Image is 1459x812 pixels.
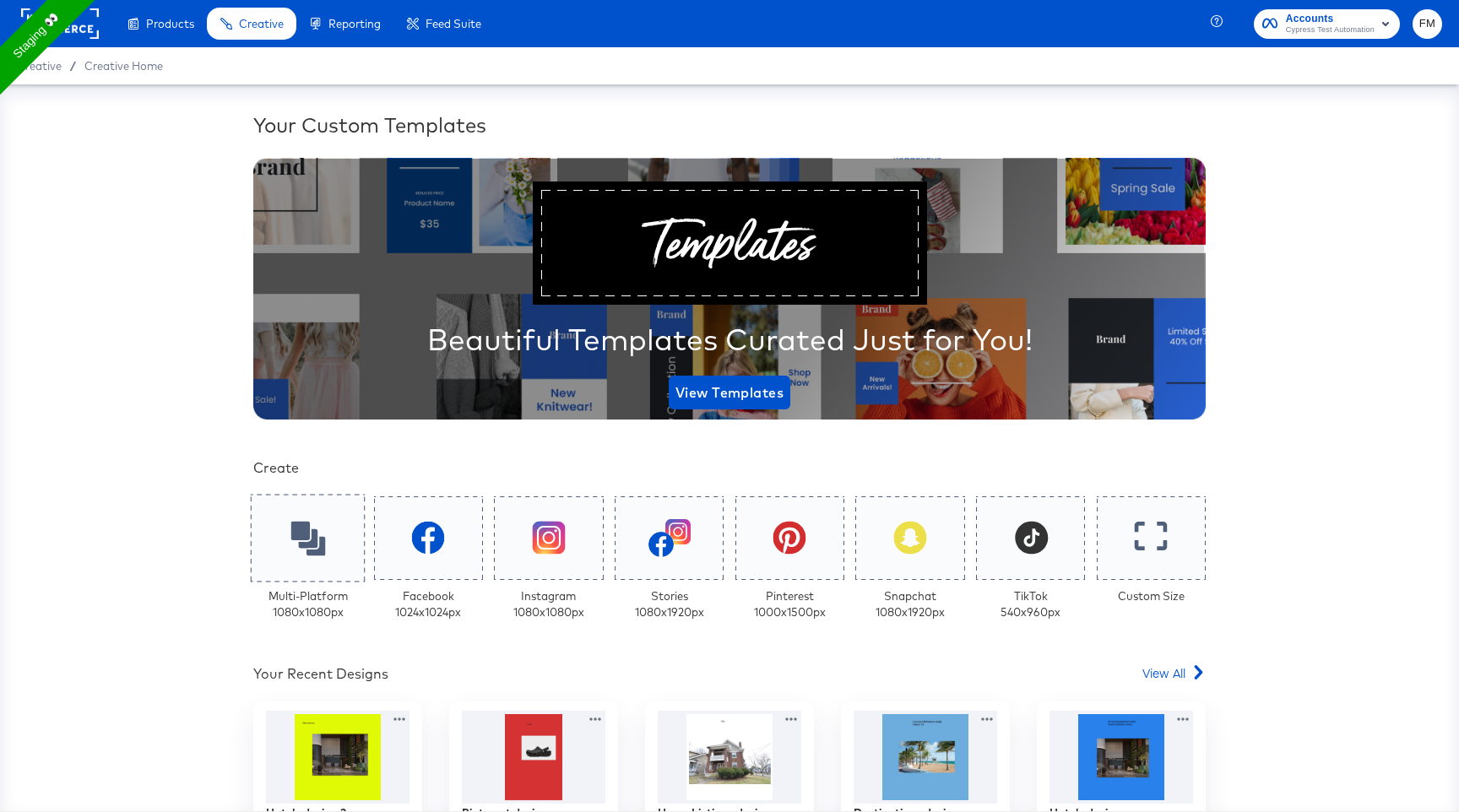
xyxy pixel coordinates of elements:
span: Creative [17,59,62,73]
span: Feed Suite [426,17,481,30]
div: Your Custom Templates [253,111,1206,139]
div: Beautiful Templates Curated Just for You! [427,318,1033,360]
div: Your Recent Designs [253,664,388,684]
span: Creative [239,17,284,30]
div: Snapchat 1080 x 1920 px [876,588,945,620]
button: AccountsCypress Test Automation [1254,9,1400,39]
a: Creative Home [84,59,163,73]
span: Reporting [328,17,381,30]
button: FM [1413,9,1442,39]
a: View All [1142,664,1206,689]
div: Multi-Platform 1080 x 1080 px [268,588,348,620]
div: Custom Size [1118,588,1185,604]
span: View Templates [675,381,784,404]
span: Cypress Test Automation [1286,24,1375,37]
div: Stories 1080 x 1920 px [635,588,704,620]
span: / [62,59,84,73]
span: Products [146,17,194,30]
span: View All [1142,664,1185,681]
div: Create [253,458,1206,478]
div: Instagram 1080 x 1080 px [513,588,584,620]
span: Accounts [1286,10,1375,28]
div: TikTok 540 x 960 px [1001,588,1060,620]
div: Facebook 1024 x 1024 px [395,588,461,620]
button: View Templates [669,376,790,409]
div: Pinterest 1000 x 1500 px [754,588,826,620]
span: FM [1419,14,1435,34]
